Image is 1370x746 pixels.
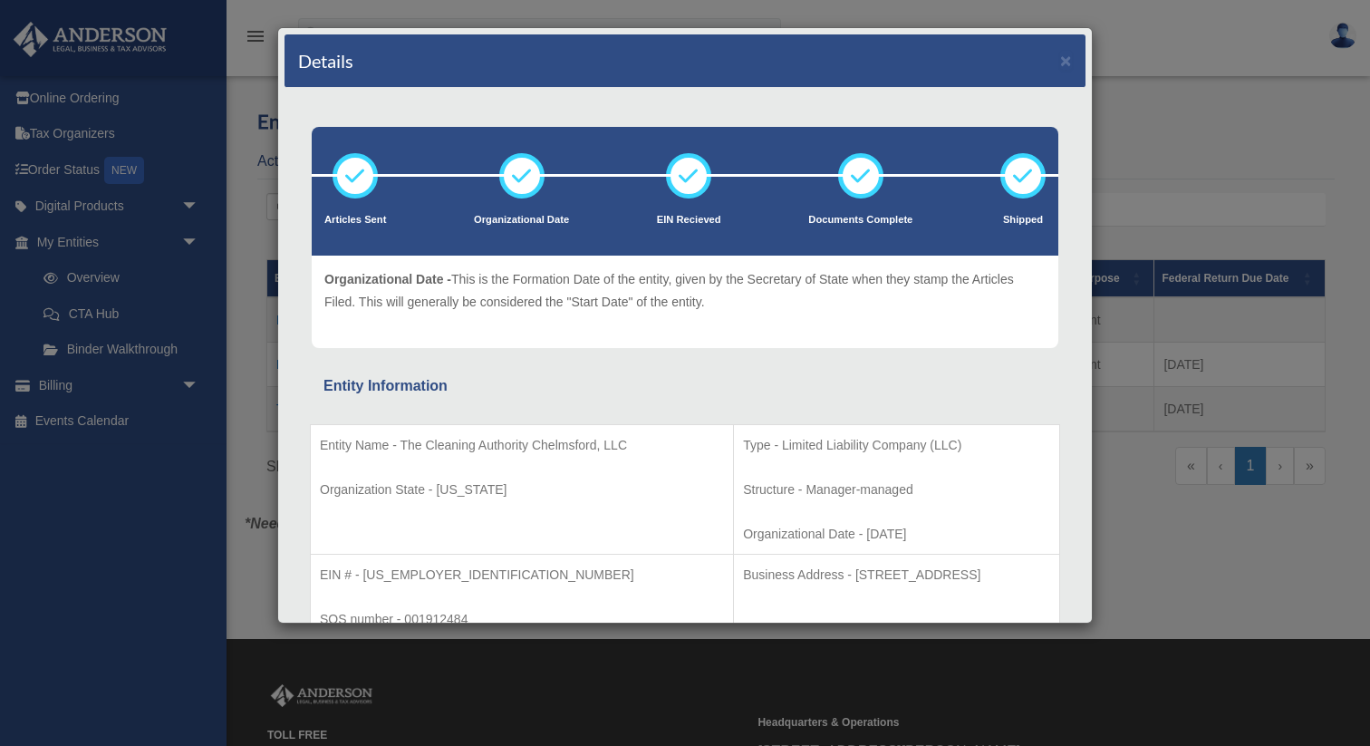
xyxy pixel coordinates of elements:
[808,211,912,229] p: Documents Complete
[324,268,1046,313] p: This is the Formation Date of the entity, given by the Secretary of State when they stamp the Art...
[320,608,724,631] p: SOS number - 001912484
[743,523,1050,546] p: Organizational Date - [DATE]
[743,434,1050,457] p: Type - Limited Liability Company (LLC)
[657,211,721,229] p: EIN Recieved
[320,479,724,501] p: Organization State - [US_STATE]
[320,434,724,457] p: Entity Name - The Cleaning Authority Chelmsford, LLC
[324,211,386,229] p: Articles Sent
[743,479,1050,501] p: Structure - Manager-managed
[320,564,724,586] p: EIN # - [US_EMPLOYER_IDENTIFICATION_NUMBER]
[298,48,353,73] h4: Details
[323,373,1047,399] div: Entity Information
[743,564,1050,586] p: Business Address - [STREET_ADDRESS]
[474,211,569,229] p: Organizational Date
[1060,51,1072,70] button: ×
[324,272,451,286] span: Organizational Date -
[1000,211,1046,229] p: Shipped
